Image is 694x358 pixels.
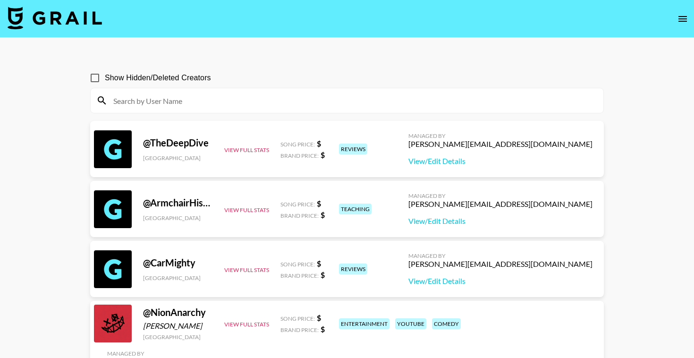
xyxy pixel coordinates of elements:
a: View/Edit Details [408,216,592,226]
strong: $ [317,139,321,148]
div: teaching [339,204,372,214]
input: Search by User Name [108,93,598,108]
button: View Full Stats [224,321,269,328]
div: @ TheDeepDive [143,137,213,149]
strong: $ [317,313,321,322]
strong: $ [321,270,325,279]
div: @ NionAnarchy [143,307,213,318]
strong: $ [321,210,325,219]
div: youtube [395,318,426,329]
strong: $ [321,324,325,333]
div: [GEOGRAPHIC_DATA] [143,214,213,222]
div: @ CarMighty [143,257,213,269]
div: Managed By [408,192,592,199]
button: View Full Stats [224,146,269,153]
div: [PERSON_NAME][EMAIL_ADDRESS][DOMAIN_NAME] [408,139,592,149]
span: Brand Price: [280,152,319,159]
strong: $ [321,150,325,159]
a: View/Edit Details [408,156,592,166]
div: entertainment [339,318,389,329]
button: View Full Stats [224,266,269,273]
strong: $ [317,199,321,208]
span: Song Price: [280,261,315,268]
div: [PERSON_NAME][EMAIL_ADDRESS][DOMAIN_NAME] [408,259,592,269]
span: Song Price: [280,141,315,148]
div: comedy [432,318,461,329]
div: [GEOGRAPHIC_DATA] [143,274,213,281]
div: reviews [339,264,367,274]
button: open drawer [673,9,692,28]
div: [PERSON_NAME] [143,321,213,331]
span: Brand Price: [280,212,319,219]
span: Show Hidden/Deleted Creators [105,72,211,84]
span: Song Price: [280,201,315,208]
div: [PERSON_NAME][EMAIL_ADDRESS][DOMAIN_NAME] [408,199,592,209]
div: Managed By [408,132,592,139]
span: Song Price: [280,315,315,322]
img: Grail Talent [8,7,102,29]
span: Brand Price: [280,272,319,279]
div: Managed By [408,252,592,259]
div: reviews [339,144,367,154]
div: [GEOGRAPHIC_DATA] [143,154,213,162]
strong: $ [317,259,321,268]
div: Managed By [107,350,350,357]
button: View Full Stats [224,206,269,213]
span: Brand Price: [280,326,319,333]
div: [GEOGRAPHIC_DATA] [143,333,213,341]
a: View/Edit Details [408,276,592,286]
div: @ ArmchairHistorian [143,197,213,209]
